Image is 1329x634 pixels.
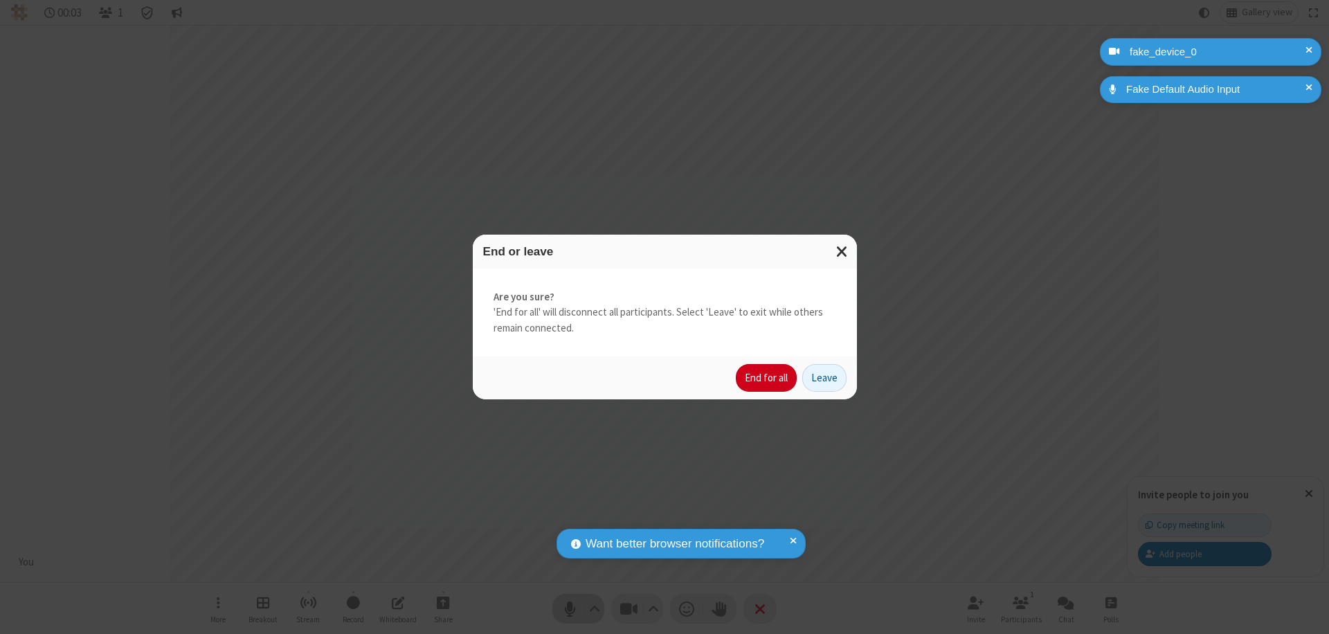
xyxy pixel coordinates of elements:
[494,289,836,305] strong: Are you sure?
[1125,44,1311,60] div: fake_device_0
[483,245,847,258] h3: End or leave
[802,364,847,392] button: Leave
[1121,82,1311,98] div: Fake Default Audio Input
[736,364,797,392] button: End for all
[828,235,857,269] button: Close modal
[473,269,857,357] div: 'End for all' will disconnect all participants. Select 'Leave' to exit while others remain connec...
[586,535,764,553] span: Want better browser notifications?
